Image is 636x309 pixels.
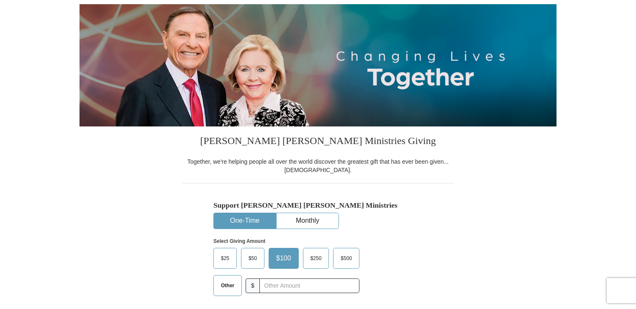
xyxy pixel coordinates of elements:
[182,157,454,174] div: Together, we're helping people all over the world discover the greatest gift that has ever been g...
[217,279,238,292] span: Other
[217,252,233,265] span: $25
[306,252,326,265] span: $250
[182,126,454,157] h3: [PERSON_NAME] [PERSON_NAME] Ministries Giving
[272,252,295,265] span: $100
[213,238,265,244] strong: Select Giving Amount
[336,252,356,265] span: $500
[259,278,359,293] input: Other Amount
[277,213,339,229] button: Monthly
[246,278,260,293] span: $
[213,201,423,210] h5: Support [PERSON_NAME] [PERSON_NAME] Ministries
[244,252,261,265] span: $50
[214,213,276,229] button: One-Time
